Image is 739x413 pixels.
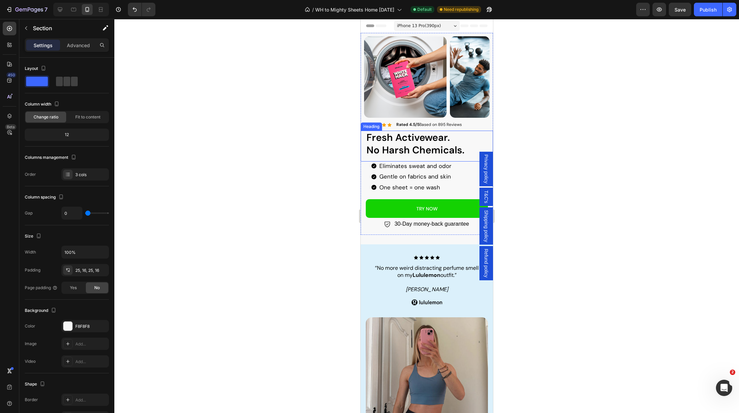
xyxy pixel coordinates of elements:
p: Advanced [67,42,90,49]
span: Default [417,6,432,13]
div: Size [25,232,43,241]
span: WH to Mighty Sheets Home [DATE] [315,6,394,13]
span: Change ratio [34,114,58,120]
div: Background [25,306,58,315]
p: 7 [44,5,48,14]
span: 2 [730,370,735,375]
div: Order [25,171,36,177]
div: Layout [25,64,48,73]
div: F8F8F8 [75,323,107,330]
span: / [312,6,314,13]
span: Save [675,7,686,13]
button: Publish [694,3,722,16]
div: 450 [6,72,16,78]
div: Border [25,397,38,403]
span: No [94,285,100,291]
p: Settings [34,42,53,49]
div: Publish [700,6,717,13]
iframe: Design area [361,19,493,413]
div: Width [25,249,36,255]
div: Add... [75,359,107,365]
div: Page padding [25,285,58,291]
div: 12 [26,130,108,139]
div: Video [25,358,36,364]
div: Beta [5,124,16,130]
div: Column width [25,100,61,109]
div: Image [25,341,37,347]
div: Columns management [25,153,78,162]
span: Yes [70,285,77,291]
button: Save [669,3,691,16]
div: Undo/Redo [128,3,155,16]
div: Column spacing [25,193,65,202]
button: 7 [3,3,51,16]
div: Color [25,323,35,329]
span: Fit to content [75,114,100,120]
p: Section [33,24,89,32]
div: Add... [75,341,107,347]
div: Shape [25,380,46,389]
div: 3 cols [75,172,107,178]
div: Gap [25,210,33,216]
div: 25, 16, 25, 16 [75,267,107,274]
input: Auto [62,246,109,258]
span: Need republishing [444,6,478,13]
iframe: Intercom live chat [716,380,732,396]
div: Add... [75,397,107,403]
input: Auto [62,207,82,219]
div: Padding [25,267,40,273]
